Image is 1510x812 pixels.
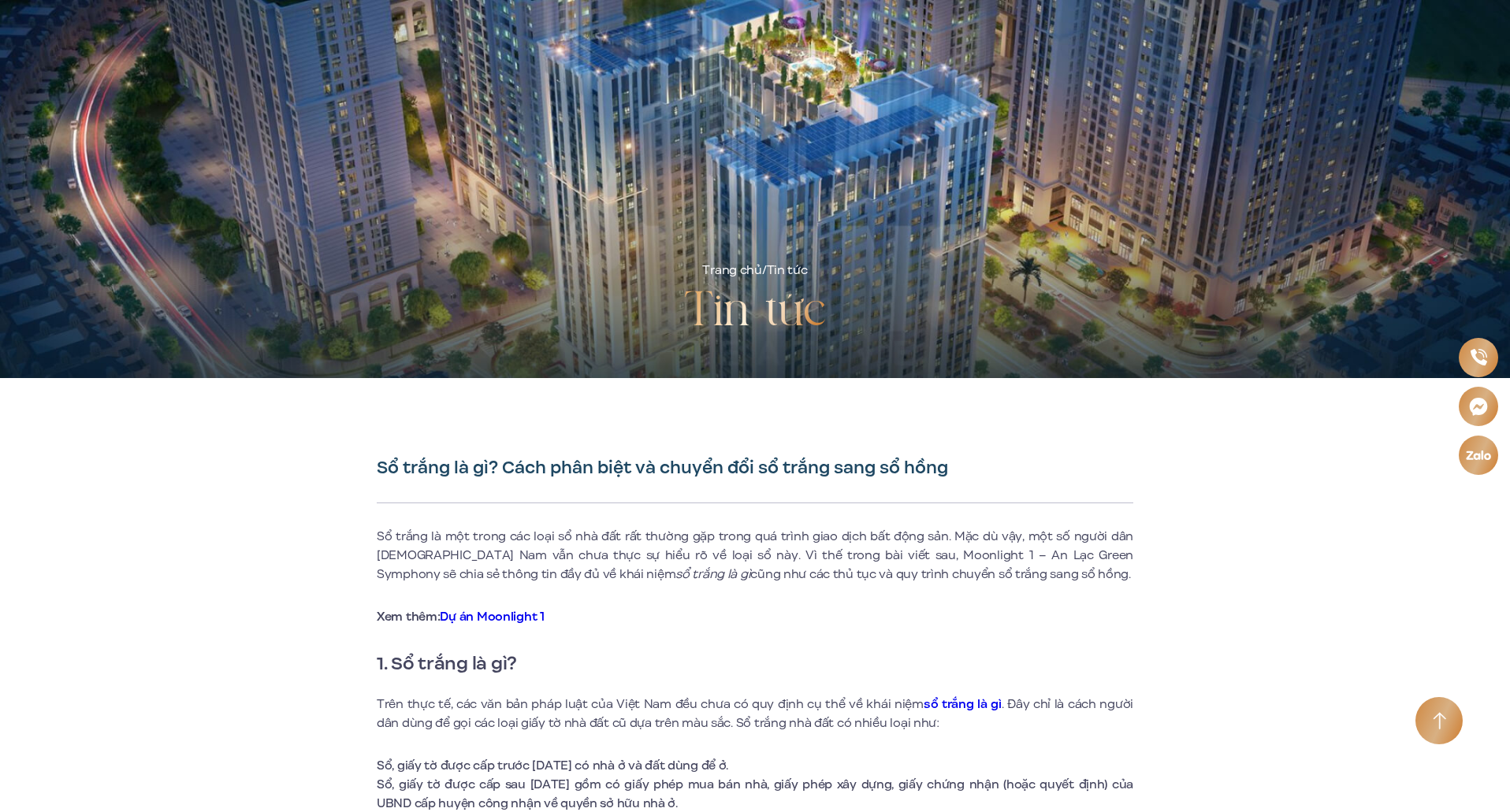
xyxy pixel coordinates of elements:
[702,261,807,280] div: /
[702,261,761,279] a: Trang chủ
[377,457,1133,479] h1: Sổ trắng là gì? Cách phân biệt và chuyển đổi sổ trắng sang sổ hồng
[1468,396,1489,417] img: Messenger icon
[377,695,1133,732] p: Trên thực tế, các văn bản pháp luật của Việt Nam đều chưa có quy định cụ thể về khái n...
[1433,712,1446,730] img: Arrow icon
[377,608,545,625] strong: Xem thêm:
[675,565,750,583] em: sổ trắng là gì
[1469,348,1487,366] img: Phone icon
[377,756,1133,775] li: Sổ, giấy tờ được cấp trước [DATE] có nhà ở và đất dùng để ở.
[767,261,808,279] span: Tin tức
[684,280,826,343] h2: Tin tức
[377,527,1133,584] p: Sổ trắng là một trong các loại sổ nhà đất rất thường gặp trong quá trình giao dịch bất động sản. ...
[377,650,517,677] strong: 1. Sổ trắng là gì?
[924,695,1002,713] a: sổ trắng là gì
[440,608,544,625] a: Dự án Moonlight 1
[1465,449,1492,461] img: Zalo icon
